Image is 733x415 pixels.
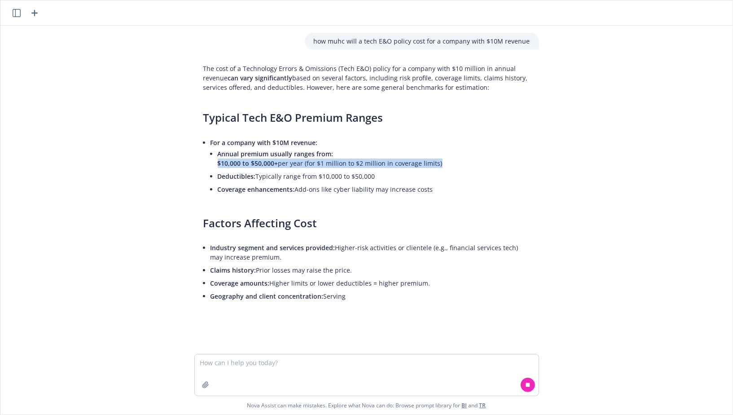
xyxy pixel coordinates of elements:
[218,159,278,168] span: $10,000 to $50,000+
[211,264,530,277] li: Prior losses may raise the price.
[211,266,256,274] span: Claims history:
[211,241,530,264] li: Higher-risk activities or clientele (e.g., financial services tech) may increase premium.
[211,279,270,287] span: Coverage amounts:
[211,138,318,147] span: For a company with $10M revenue:
[479,402,486,409] a: TR
[211,243,335,252] span: Industry segment and services provided:
[203,110,530,125] h3: Typical Tech E&O Premium Ranges
[218,147,530,170] li: per year (for $1 million to $2 million in coverage limits)
[228,74,293,82] span: can vary significantly
[211,277,530,290] li: Higher limits or lower deductibles = higher premium.
[218,170,530,183] li: Typically range from $10,000 to $50,000
[203,216,530,231] h3: Factors Affecting Cost
[203,64,530,92] p: The cost of a Technology Errors & Omissions (Tech E&O) policy for a company with $10 million in a...
[462,402,467,409] a: BI
[4,396,729,415] span: Nova Assist can make mistakes. Explore what Nova can do: Browse prompt library for and
[211,290,530,303] li: Serving
[314,36,530,46] p: how muhc will a tech E&O policy cost for a company with $10M revenue
[218,150,334,158] span: Annual premium usually ranges from:
[218,185,295,194] span: Coverage enhancements:
[211,292,324,300] span: Geography and client concentration:
[218,183,530,196] li: Add-ons like cyber liability may increase costs
[218,172,256,181] span: Deductibles:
